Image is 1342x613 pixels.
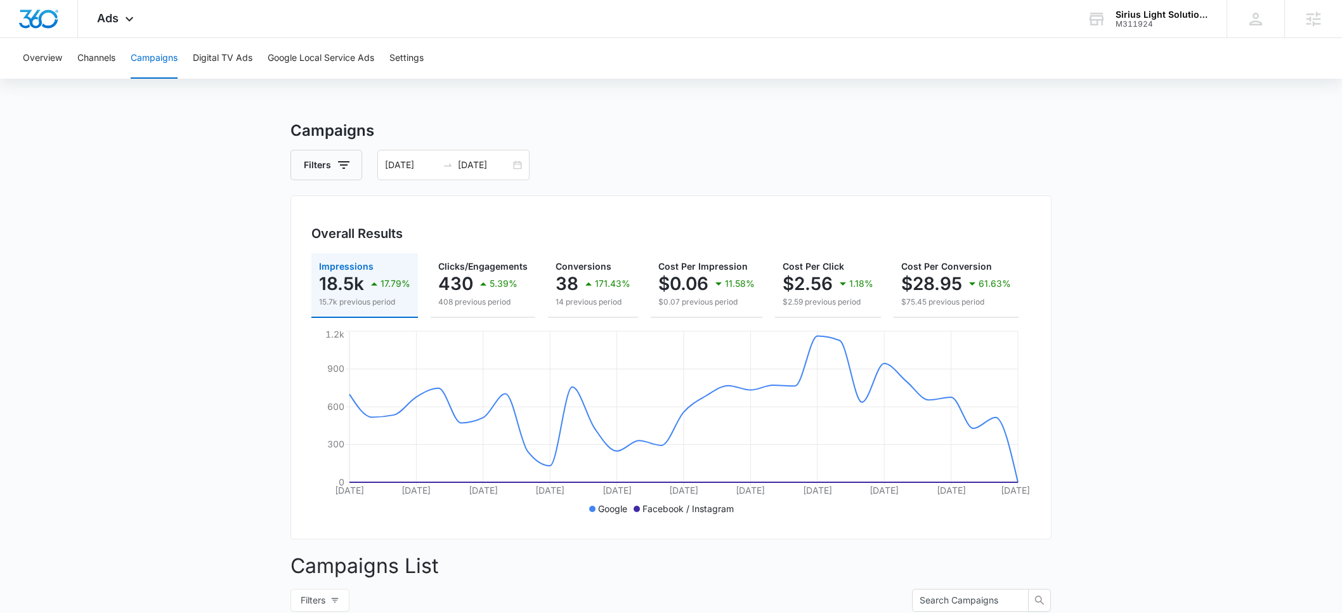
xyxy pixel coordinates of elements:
[849,279,873,288] p: 1.18%
[290,119,1052,142] h3: Campaigns
[1116,20,1208,29] div: account id
[23,38,62,79] button: Overview
[1116,10,1208,20] div: account name
[658,274,708,294] p: $0.06
[319,274,364,294] p: 18.5k
[1001,485,1030,496] tspan: [DATE]
[301,593,325,607] span: Filters
[327,363,344,374] tspan: 900
[901,296,1011,308] p: $75.45 previous period
[438,274,473,294] p: 430
[97,11,119,25] span: Ads
[469,485,498,496] tspan: [DATE]
[556,296,630,308] p: 14 previous period
[783,296,873,308] p: $2.59 previous period
[385,158,438,172] input: Start date
[725,279,755,288] p: 11.58%
[290,551,1052,581] p: Campaigns List
[335,485,364,496] tspan: [DATE]
[901,274,962,294] p: $28.95
[290,150,362,180] button: Filters
[556,261,611,272] span: Conversions
[443,160,453,170] span: to
[642,502,734,515] p: Facebook / Instagram
[401,485,431,496] tspan: [DATE]
[339,477,344,487] tspan: 0
[658,261,748,272] span: Cost Per Impression
[458,158,511,172] input: End date
[595,279,630,288] p: 171.43%
[77,38,115,79] button: Channels
[803,485,832,496] tspan: [DATE]
[290,589,349,612] button: Filters
[389,38,424,79] button: Settings
[490,279,518,288] p: 5.39%
[319,296,410,308] p: 15.7k previous period
[311,224,403,243] h3: Overall Results
[327,438,344,449] tspan: 300
[131,38,178,79] button: Campaigns
[736,485,765,496] tspan: [DATE]
[603,485,632,496] tspan: [DATE]
[979,279,1011,288] p: 61.63%
[870,485,899,496] tspan: [DATE]
[438,296,528,308] p: 408 previous period
[325,329,344,339] tspan: 1.2k
[381,279,410,288] p: 17.79%
[920,593,1011,607] input: Search Campaigns
[901,261,992,272] span: Cost Per Conversion
[443,160,453,170] span: swap-right
[438,261,528,272] span: Clicks/Engagements
[783,274,833,294] p: $2.56
[658,296,755,308] p: $0.07 previous period
[783,261,844,272] span: Cost Per Click
[193,38,252,79] button: Digital TV Ads
[598,502,627,515] p: Google
[1029,595,1050,605] span: search
[1028,589,1051,612] button: search
[535,485,564,496] tspan: [DATE]
[319,261,374,272] span: Impressions
[327,401,344,412] tspan: 600
[937,485,966,496] tspan: [DATE]
[268,38,374,79] button: Google Local Service Ads
[556,274,578,294] p: 38
[669,485,698,496] tspan: [DATE]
